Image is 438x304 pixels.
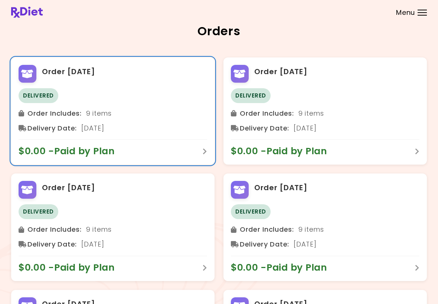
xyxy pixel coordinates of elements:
[223,57,427,165] div: Order [DATE]DeliveredOrder Includes: 9 items Delivery Date: [DATE]$0.00 -Paid by Plan
[27,238,77,250] span: Delivery Date :
[254,182,308,194] h2: Order [DATE]
[231,108,419,119] div: 9 items
[27,108,82,119] span: Order Includes :
[27,122,77,134] span: Delivery Date :
[19,108,207,119] div: 9 items
[231,122,419,134] div: [DATE]
[240,108,294,119] span: Order Includes :
[19,224,207,235] div: 9 items
[231,204,271,219] span: Delivered
[231,145,335,157] span: $0.00 - Paid by Plan
[19,88,58,103] span: Delivered
[42,182,95,194] h2: Order [DATE]
[240,224,294,235] span: Order Includes :
[19,262,122,274] span: $0.00 - Paid by Plan
[11,25,427,37] h2: Orders
[11,57,215,165] div: Order [DATE]DeliveredOrder Includes: 9 items Delivery Date: [DATE]$0.00 -Paid by Plan
[19,145,122,157] span: $0.00 - Paid by Plan
[223,174,427,281] div: Order [DATE]DeliveredOrder Includes: 9 items Delivery Date: [DATE]$0.00 -Paid by Plan
[27,224,82,235] span: Order Includes :
[19,204,58,219] span: Delivered
[240,238,289,250] span: Delivery Date :
[11,174,215,281] div: Order [DATE]DeliveredOrder Includes: 9 items Delivery Date: [DATE]$0.00 -Paid by Plan
[254,66,308,78] h2: Order [DATE]
[231,224,419,235] div: 9 items
[240,122,289,134] span: Delivery Date :
[19,238,207,250] div: [DATE]
[396,9,415,16] span: Menu
[231,262,335,274] span: $0.00 - Paid by Plan
[231,88,271,103] span: Delivered
[19,122,207,134] div: [DATE]
[231,238,419,250] div: [DATE]
[11,7,43,18] img: RxDiet
[42,66,95,78] h2: Order [DATE]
